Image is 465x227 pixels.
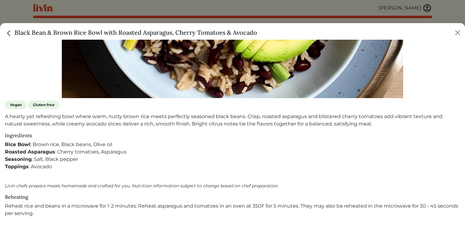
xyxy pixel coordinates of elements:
button: Close [453,28,463,38]
strong: Seasoning [5,156,32,162]
a: Close [5,29,14,36]
p: A hearty yet refreshing bowl where warm, nutty brown rice meets perfectly seasoned black beans. C... [5,113,460,128]
strong: Roasted Asparagus [5,149,55,155]
h6: Ingredients [5,133,460,138]
h5: Black Bean & Brown Rice Bowl with Roasted Asparagus, Cherry Tomatoes & Avocado [5,28,257,37]
strong: Toppings [5,164,29,169]
span: Vegan [5,101,27,109]
div: : Salt, Black pepper [5,156,460,163]
p: Reheat rice and beans in a microwave for 1-2 minutes. Reheat asparagus and tomatoes in an oven at... [5,202,460,217]
div: : Brown rice, Black beans, Olive oil [5,141,460,148]
div: : Cherry tomatoes, Asparagus [5,148,460,156]
div: Livin chefs prepare meals homemade and crafted for you. Nutrition information subject to change b... [5,183,460,189]
span: Gluten free [28,101,60,109]
div: : Avocado [5,163,460,170]
strong: Rice Bowl [5,141,30,147]
h6: Reheating [5,194,460,200]
img: back_caret-0738dc900bf9763b5e5a40894073b948e17d9601fd527fca9689b06ce300169f.svg [5,29,13,37]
